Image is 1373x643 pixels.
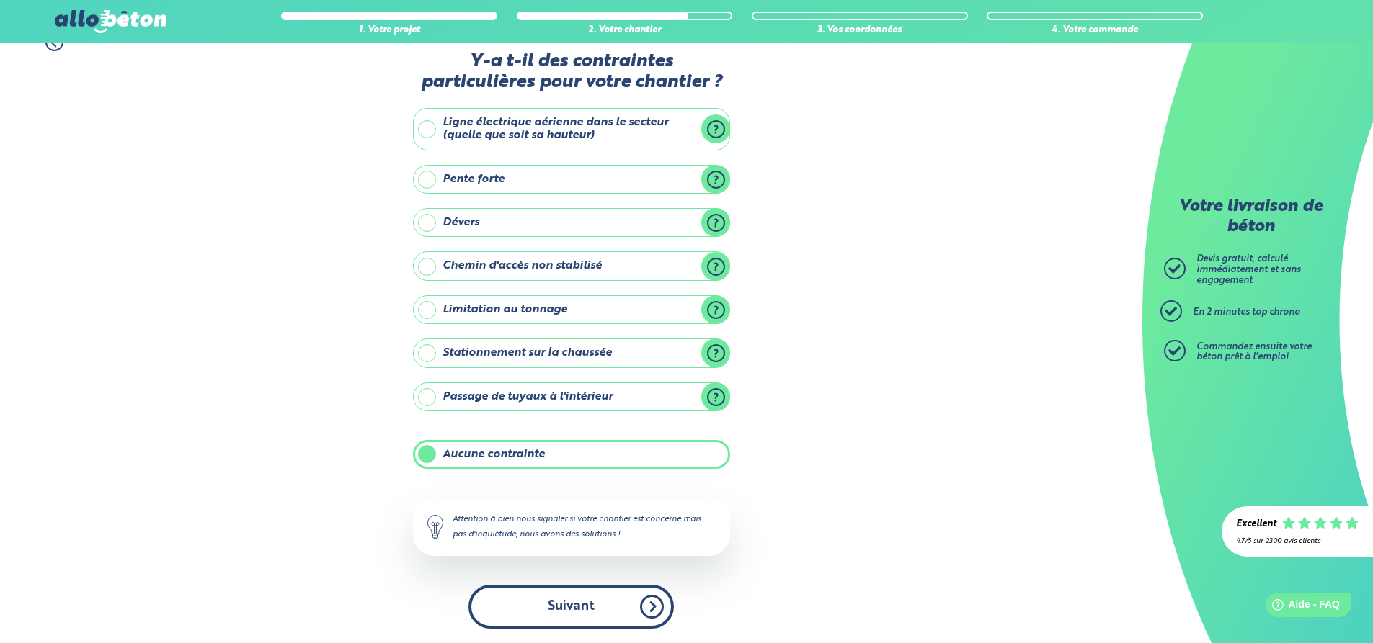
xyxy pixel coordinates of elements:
label: Passage de tuyaux à l'intérieur [413,382,730,411]
label: Aucune contrainte [413,440,730,469]
label: Dévers [413,208,730,237]
label: Pente forte [413,165,730,194]
label: Ligne électrique aérienne dans le secteur (quelle que soit sa hauteur) [413,108,730,150]
div: 1. Votre projet [281,25,497,36]
div: Attention à bien nous signaler si votre chantier est concerné mais pas d'inquiétude, nous avons d... [413,498,730,555]
label: Limitation au tonnage [413,295,730,324]
img: allobéton [55,10,166,33]
label: Stationnement sur la chaussée [413,338,730,367]
div: 3. Vos coordonnées [752,25,968,36]
div: 4. Votre commande [987,25,1203,36]
label: Chemin d'accès non stabilisé [413,251,730,280]
label: Y-a t-il des contraintes particulières pour votre chantier ? [413,51,730,94]
button: Suivant [468,585,674,629]
div: 2. Votre chantier [517,25,733,36]
iframe: Help widget launcher [1245,587,1357,627]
